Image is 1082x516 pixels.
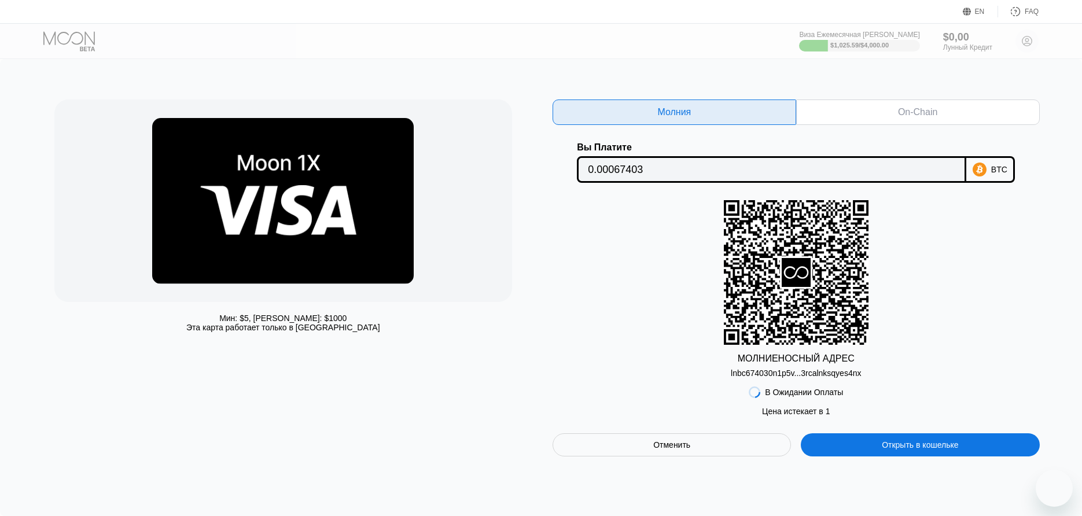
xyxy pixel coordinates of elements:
div: Молния [553,99,796,125]
div: Эта карта работает только в [GEOGRAPHIC_DATA] [186,323,380,332]
div: Вы ПлатитеBTC [553,142,1040,183]
div: On-Chain [898,106,937,118]
span: 1 [826,407,830,416]
div: EN [963,6,998,17]
div: Мин: $5, [PERSON_NAME]: $1000 [219,314,347,323]
div: МОЛНИЕНОСНЫЙ АДРЕС [738,353,855,364]
div: FAQ [1025,8,1039,16]
div: Отменить [553,433,791,456]
div: $1,025.59/$4,000.00 [830,42,889,49]
div: Цена истекает в [762,407,830,416]
div: Молния [657,106,691,118]
iframe: Кнопка запуска окна обмена сообщениями [1036,470,1073,507]
div: BTC [991,165,1007,174]
div: Отменить [653,440,690,450]
div: lnbc674030n1p5v...3rcalnksqyes4nx [731,368,861,378]
div: On-Chain [796,99,1040,125]
div: Открыть в кошельке [882,440,958,450]
div: FAQ [998,6,1039,17]
div: Виза Ежемесячная [PERSON_NAME]$1,025.59/$4,000.00 [799,31,919,51]
div: lnbc674030n1p5v...3rcalnksqyes4nx [731,364,861,378]
div: Открыть в кошельке [801,433,1039,456]
div: Вы Платите [577,142,966,153]
div: EN [975,8,985,16]
div: Виза Ежемесячная [PERSON_NAME] [799,31,919,39]
div: В Ожидании Оплаты [765,388,843,397]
